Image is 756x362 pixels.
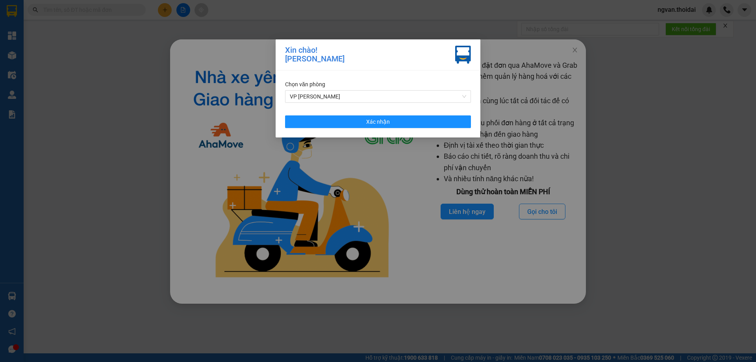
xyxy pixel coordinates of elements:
[285,115,471,128] button: Xác nhận
[285,46,345,64] div: Xin chào! [PERSON_NAME]
[290,91,466,102] span: VP Nguyễn Quốc Trị
[455,46,471,64] img: vxr-icon
[366,117,390,126] span: Xác nhận
[285,80,471,89] div: Chọn văn phòng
